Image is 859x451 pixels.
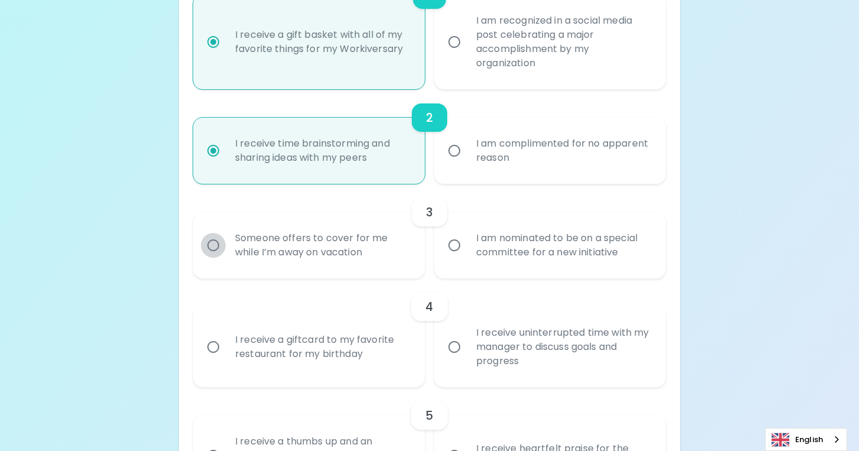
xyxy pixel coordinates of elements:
[193,89,666,184] div: choice-group-check
[467,312,659,382] div: I receive uninterrupted time with my manager to discuss goals and progress
[226,319,418,375] div: I receive a giftcard to my favorite restaurant for my birthday
[226,217,418,274] div: Someone offers to cover for me while I’m away on vacation
[467,122,659,179] div: I am complimented for no apparent reason
[426,108,433,127] h6: 2
[425,297,433,316] h6: 4
[425,406,433,425] h6: 5
[426,203,433,222] h6: 3
[467,217,659,274] div: I am nominated to be on a special committee for a new initiative
[193,278,666,387] div: choice-group-check
[765,428,847,451] div: Language
[226,14,418,70] div: I receive a gift basket with all of my favorite things for my Workiversary
[765,428,847,451] aside: Language selected: English
[193,184,666,278] div: choice-group-check
[766,429,847,450] a: English
[226,122,418,179] div: I receive time brainstorming and sharing ideas with my peers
